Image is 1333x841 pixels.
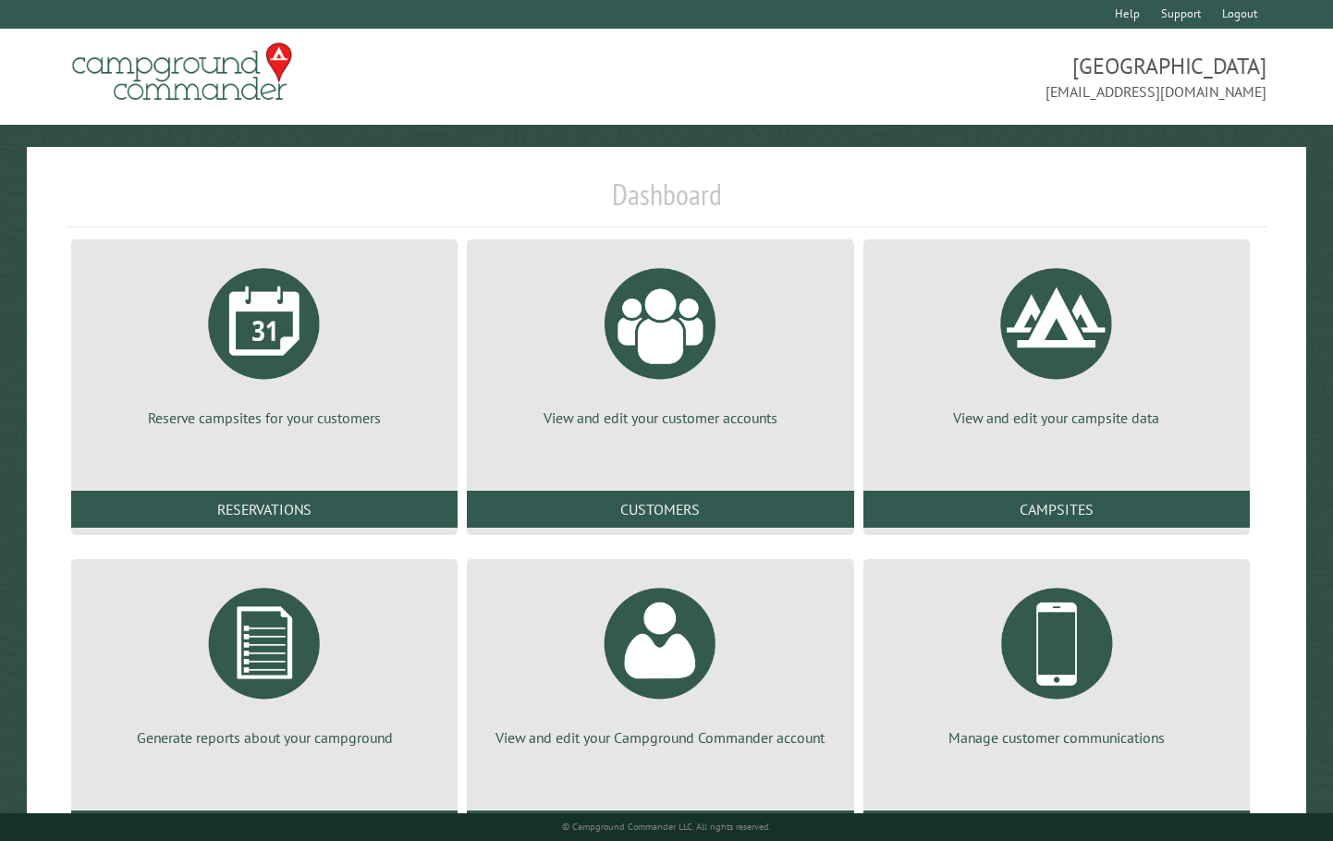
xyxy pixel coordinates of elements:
h1: Dashboard [67,177,1266,227]
a: View and edit your Campground Commander account [489,574,831,748]
a: Reservations [71,491,458,528]
p: View and edit your campsite data [886,408,1228,428]
a: Campsites [863,491,1250,528]
p: View and edit your customer accounts [489,408,831,428]
small: © Campground Commander LLC. All rights reserved. [562,821,771,833]
a: Manage customer communications [886,574,1228,748]
p: Reserve campsites for your customers [93,408,435,428]
p: View and edit your Campground Commander account [489,727,831,748]
p: Manage customer communications [886,727,1228,748]
a: View and edit your campsite data [886,254,1228,428]
span: [GEOGRAPHIC_DATA] [EMAIL_ADDRESS][DOMAIN_NAME] [666,51,1266,103]
a: Generate reports about your campground [93,574,435,748]
a: Reserve campsites for your customers [93,254,435,428]
a: Customers [467,491,853,528]
a: View and edit your customer accounts [489,254,831,428]
img: Campground Commander [67,36,298,108]
p: Generate reports about your campground [93,727,435,748]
